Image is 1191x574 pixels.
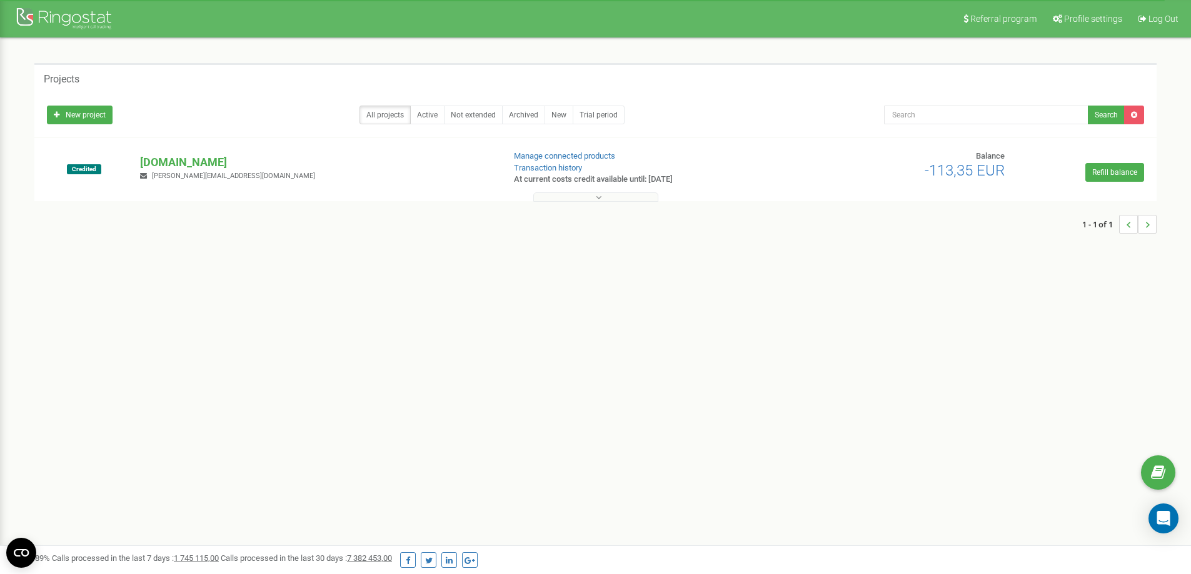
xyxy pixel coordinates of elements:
u: 7 382 453,00 [347,553,392,563]
span: Log Out [1148,14,1178,24]
nav: ... [1082,202,1157,246]
a: All projects [359,106,411,124]
span: Profile settings [1064,14,1122,24]
a: Archived [502,106,545,124]
a: New [545,106,573,124]
span: Calls processed in the last 7 days : [52,553,219,563]
input: Search [884,106,1088,124]
h5: Projects [44,74,79,85]
p: At current costs credit available until: [DATE] [514,174,774,186]
span: Calls processed in the last 30 days : [221,553,392,563]
span: 1 - 1 of 1 [1082,215,1119,234]
a: Trial period [573,106,625,124]
a: Refill balance [1085,163,1144,182]
span: Credited [67,164,101,174]
a: Not extended [444,106,503,124]
span: -113,35 EUR [925,162,1005,179]
u: 1 745 115,00 [174,553,219,563]
span: [PERSON_NAME][EMAIL_ADDRESS][DOMAIN_NAME] [152,172,315,180]
span: Referral program [970,14,1037,24]
button: Open CMP widget [6,538,36,568]
span: Balance [976,151,1005,161]
button: Search [1088,106,1125,124]
a: Transaction history [514,163,582,172]
a: Active [410,106,445,124]
p: [DOMAIN_NAME] [140,154,493,171]
a: New project [47,106,113,124]
div: Open Intercom Messenger [1148,503,1178,533]
a: Manage connected products [514,151,615,161]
